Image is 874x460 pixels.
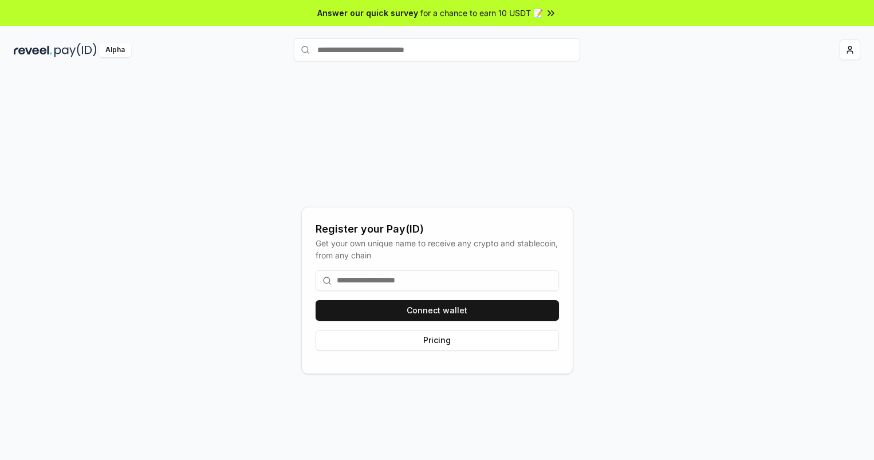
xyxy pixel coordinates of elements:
span: Answer our quick survey [317,7,418,19]
div: Get your own unique name to receive any crypto and stablecoin, from any chain [316,237,559,261]
button: Pricing [316,330,559,351]
button: Connect wallet [316,300,559,321]
img: reveel_dark [14,43,52,57]
div: Register your Pay(ID) [316,221,559,237]
div: Alpha [99,43,131,57]
span: for a chance to earn 10 USDT 📝 [420,7,543,19]
img: pay_id [54,43,97,57]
